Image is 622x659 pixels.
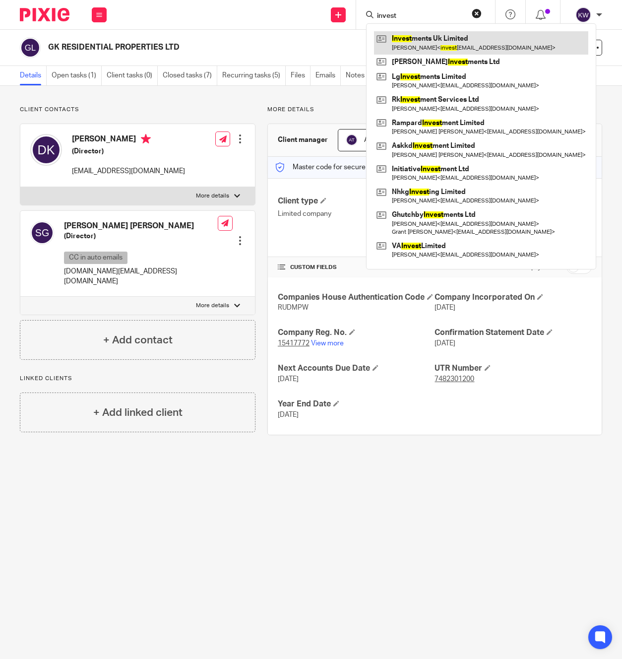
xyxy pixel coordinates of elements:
[30,221,54,245] img: svg%3E
[278,376,299,383] span: [DATE]
[64,252,127,264] p: CC in auto emails
[376,12,465,21] input: Search
[64,221,218,231] h4: [PERSON_NAME] [PERSON_NAME]
[346,134,358,146] img: svg%3E
[278,328,435,338] h4: Company Reg. No.
[20,106,255,114] p: Client contacts
[163,66,217,85] a: Closed tasks (7)
[64,266,218,287] p: [DOMAIN_NAME][EMAIL_ADDRESS][DOMAIN_NAME]
[291,66,311,85] a: Files
[72,134,185,146] h4: [PERSON_NAME]
[141,134,151,144] i: Primary
[275,162,446,172] p: Master code for secure communications and files
[267,106,602,114] p: More details
[435,304,455,311] span: [DATE]
[472,8,482,18] button: Clear
[196,302,229,310] p: More details
[346,66,379,85] a: Notes (0)
[20,375,255,383] p: Linked clients
[364,136,412,143] span: Accounts Team
[435,340,455,347] span: [DATE]
[278,399,435,409] h4: Year End Date
[107,66,158,85] a: Client tasks (0)
[435,292,592,303] h4: Company Incorporated On
[222,66,286,85] a: Recurring tasks (5)
[435,376,474,383] tcxspan: Call 7482301200 via 3CX
[103,332,173,348] h4: + Add contact
[278,292,435,303] h4: Companies House Authentication Code
[196,192,229,200] p: More details
[48,42,383,53] h2: GK RESIDENTIAL PROPERTIES LTD
[311,340,344,347] a: View more
[435,363,592,374] h4: UTR Number
[20,37,41,58] img: svg%3E
[315,66,341,85] a: Emails
[20,66,47,85] a: Details
[278,304,309,311] span: RUDMPW
[278,209,435,219] p: Limited company
[278,135,328,145] h3: Client manager
[20,8,69,21] img: Pixie
[575,7,591,23] img: svg%3E
[278,411,299,418] span: [DATE]
[72,166,185,176] p: [EMAIL_ADDRESS][DOMAIN_NAME]
[72,146,185,156] h5: (Director)
[278,196,435,206] h4: Client type
[278,340,310,347] tcxspan: Call 15417772 via 3CX
[278,363,435,374] h4: Next Accounts Due Date
[278,264,435,271] h4: CUSTOM FIELDS
[64,231,218,241] h5: (Director)
[435,328,592,338] h4: Confirmation Statement Date
[93,405,183,420] h4: + Add linked client
[52,66,102,85] a: Open tasks (1)
[30,134,62,166] img: svg%3E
